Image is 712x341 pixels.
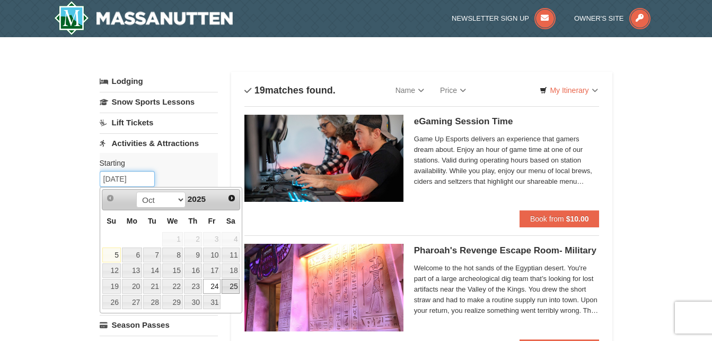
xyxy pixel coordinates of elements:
a: 14 [143,263,161,278]
a: Lift Tickets [100,113,218,132]
a: 6 [122,248,142,262]
span: 4 [222,232,240,247]
a: 27 [122,295,142,310]
h5: eGaming Session Time [414,116,600,127]
span: Prev [106,194,115,202]
a: 15 [162,263,183,278]
a: 9 [184,248,202,262]
label: Starting [100,158,210,168]
a: 7 [143,248,161,262]
a: 25 [222,279,240,294]
a: 23 [184,279,202,294]
span: Wednesday [167,217,178,225]
span: 3 [203,232,221,247]
a: Price [432,80,474,101]
a: 21 [143,279,161,294]
span: Newsletter Sign Up [452,14,529,22]
a: 11 [222,248,240,262]
a: 22 [162,279,183,294]
span: Tuesday [148,217,156,225]
h4: matches found. [244,85,336,96]
a: 8 [162,248,183,262]
a: 26 [102,295,121,310]
span: Monday [127,217,137,225]
strong: $10.00 [566,215,589,223]
img: Massanutten Resort Logo [54,1,233,35]
span: Owner's Site [574,14,624,22]
a: Lodging [100,72,218,91]
a: My Itinerary [533,82,604,98]
a: 10 [203,248,221,262]
a: Owner's Site [574,14,651,22]
a: 18 [222,263,240,278]
a: 5 [102,248,121,262]
a: Activities & Attractions [100,133,218,153]
span: Welcome to the hot sands of the Egyptian desert. You're part of a large archeological dig team th... [414,263,600,316]
span: Next [227,194,236,202]
span: 19 [254,85,265,96]
a: 12 [102,263,121,278]
span: Saturday [226,217,235,225]
a: 30 [184,295,202,310]
a: Snow Sports Lessons [100,92,218,112]
span: 1 [162,232,183,247]
span: 2 [184,232,202,247]
a: Season Passes [100,315,218,335]
img: 6619913-410-20a124c9.jpg [244,244,403,331]
img: 19664770-34-0b975b5b.jpg [244,115,403,202]
a: 16 [184,263,202,278]
a: Next [224,191,239,206]
a: 29 [162,295,183,310]
h5: Pharoah's Revenge Escape Room- Military [414,245,600,256]
span: Book from [530,215,564,223]
span: 2025 [188,194,206,203]
span: Game Up Esports delivers an experience that gamers dream about. Enjoy an hour of game time at one... [414,134,600,187]
a: 20 [122,279,142,294]
a: 13 [122,263,142,278]
span: Friday [208,217,216,225]
span: Thursday [188,217,197,225]
button: Book from $10.00 [520,210,600,227]
a: Massanutten Resort [54,1,233,35]
a: Prev [103,191,118,206]
a: Newsletter Sign Up [452,14,556,22]
a: 24 [203,279,221,294]
a: 31 [203,295,221,310]
a: Name [388,80,432,101]
a: 28 [143,295,161,310]
a: 19 [102,279,121,294]
span: Sunday [107,217,116,225]
a: 17 [203,263,221,278]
